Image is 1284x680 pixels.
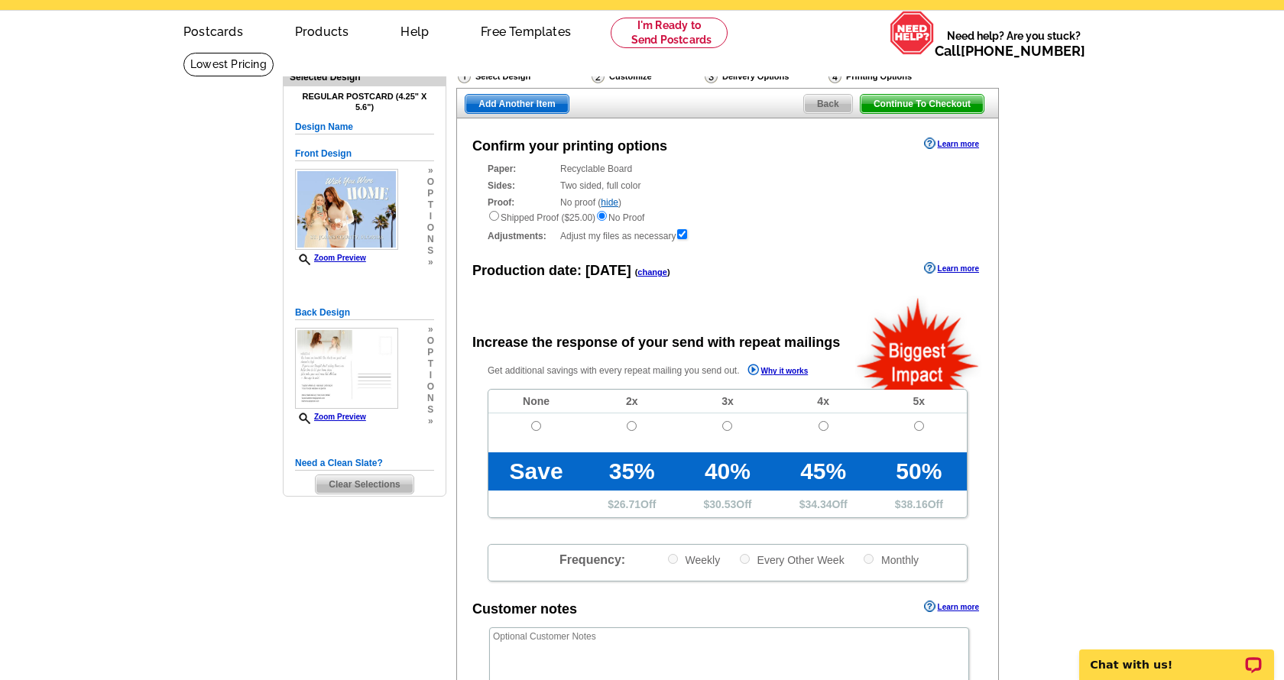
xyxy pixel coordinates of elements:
div: Customize [590,69,703,84]
span: Back [804,95,852,113]
a: Zoom Preview [295,254,366,262]
img: Delivery Options [705,70,718,83]
h5: Front Design [295,147,434,161]
div: Delivery Options [703,69,827,88]
span: » [427,416,434,427]
img: small-thumb.jpg [295,169,398,250]
div: Shipped Proof ($25.00) No Proof [488,209,968,225]
div: Adjust my files as necessary [488,228,968,243]
a: Learn more [924,262,979,274]
td: 45% [776,452,871,491]
td: None [488,390,584,413]
span: Need help? Are you stuck? [935,28,1093,59]
span: Clear Selections [316,475,413,494]
span: i [427,211,434,222]
img: Select Design [458,70,471,83]
span: n [427,234,434,245]
strong: Paper: [488,162,556,176]
strong: Sides: [488,179,556,193]
strong: Proof: [488,196,556,209]
span: » [427,324,434,335]
span: i [427,370,434,381]
span: » [427,165,434,176]
label: Weekly [666,552,721,567]
span: » [427,257,434,268]
span: t [427,358,434,370]
a: Learn more [924,601,979,613]
td: $ Off [679,491,775,517]
a: Help [376,12,453,48]
span: s [427,245,434,257]
span: 34.34 [805,498,832,510]
td: 40% [679,452,775,491]
img: Customize [592,70,605,83]
span: [DATE] [585,263,631,278]
span: 26.71 [614,498,640,510]
label: Every Other Week [738,552,845,567]
div: Printing Options [827,69,961,88]
td: $ Off [584,491,679,517]
div: Select Design [456,69,590,88]
div: Confirm your printing options [472,136,667,157]
div: No proof ( ) [488,196,968,225]
div: Recyclable Board [488,162,968,176]
td: $ Off [871,491,967,517]
div: Customer notes [472,599,577,620]
td: 50% [871,452,967,491]
span: o [427,176,434,188]
td: 2x [584,390,679,413]
input: Monthly [864,554,874,564]
span: Call [935,43,1085,59]
a: hide [601,197,618,208]
span: o [427,222,434,234]
a: Postcards [159,12,267,48]
span: o [427,335,434,347]
div: Two sided, full color [488,179,968,193]
span: o [427,381,434,393]
input: Every Other Week [740,554,750,564]
img: biggestImpact.png [855,296,981,390]
div: Increase the response of your send with repeat mailings [472,332,840,353]
h5: Back Design [295,306,434,320]
span: t [427,199,434,211]
h5: Design Name [295,120,434,134]
div: Selected Design [284,70,446,84]
a: Why it works [747,364,809,380]
td: 35% [584,452,679,491]
h4: Regular Postcard (4.25" x 5.6") [295,92,434,112]
a: Free Templates [456,12,595,48]
a: change [637,267,667,277]
span: Add Another Item [465,95,568,113]
span: Continue To Checkout [861,95,984,113]
td: 5x [871,390,967,413]
img: Printing Options & Summary [828,70,841,83]
h5: Need a Clean Slate? [295,456,434,471]
iframe: LiveChat chat widget [1069,632,1284,680]
span: n [427,393,434,404]
a: Back [803,94,853,114]
td: 3x [679,390,775,413]
img: small-thumb.jpg [295,328,398,409]
td: 4x [776,390,871,413]
span: ( ) [635,267,670,277]
span: 30.53 [709,498,736,510]
a: Zoom Preview [295,413,366,421]
span: 38.16 [901,498,928,510]
div: Production date: [472,261,670,281]
td: Save [488,452,584,491]
label: Monthly [862,552,919,567]
strong: Adjustments: [488,229,556,243]
span: p [427,347,434,358]
span: Frequency: [559,553,625,566]
img: help [890,11,935,55]
td: $ Off [776,491,871,517]
a: Add Another Item [465,94,569,114]
a: Products [271,12,374,48]
p: Get additional savings with every repeat mailing you send out. [488,362,841,380]
a: [PHONE_NUMBER] [961,43,1085,59]
input: Weekly [668,554,678,564]
a: Learn more [924,138,979,150]
span: p [427,188,434,199]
